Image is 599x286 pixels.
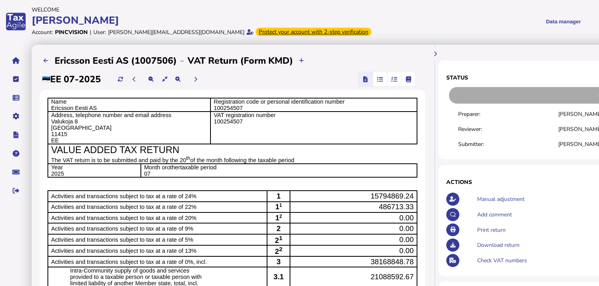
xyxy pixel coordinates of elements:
span: 1 [275,203,279,211]
button: Previous period [128,73,141,86]
span: 1 [275,214,279,222]
p: Year [51,164,138,170]
h2: EE 07-2025 [42,73,101,85]
p: 11415 [51,131,207,137]
button: Check VAT numbers on return. [446,254,459,267]
button: Make the return view larger [171,73,184,86]
p: EE [51,137,207,144]
span: 3 [277,258,281,266]
button: Sign out [8,182,24,199]
span: 2 [275,236,282,244]
p: [GEOGRAPHIC_DATA] [51,125,207,131]
button: Make an adjustment to this return. [446,193,459,206]
button: Manage settings [8,108,24,125]
button: Hide [428,47,442,61]
button: Make the return view smaller [145,73,158,86]
span: 486713.33 [379,203,413,211]
p: 07 [144,170,413,177]
span: 2 [275,247,282,256]
button: Tasks [8,71,24,87]
button: Download return [446,239,459,252]
div: Pincvision [55,28,88,36]
p: 2025 [51,170,138,177]
button: Refresh data for current period [114,73,127,86]
div: Welcome [32,6,391,13]
div: Preparer: [458,110,558,118]
span: 21088592.67 [371,273,414,281]
mat-button-toggle: Ledger [401,72,415,86]
mat-button-toggle: Return view [358,72,373,86]
button: Shows a dropdown of Data manager options [538,12,588,31]
button: Home [8,52,24,69]
button: Reset the return view [158,73,171,86]
span: 2 [277,224,281,233]
p: Address, telephone number and email address [51,112,207,118]
button: Upload transactions [295,54,308,67]
span: 0.00 [399,224,413,233]
sup: 1 [279,203,282,208]
button: Make a comment in the activity log. [446,208,459,221]
mat-button-toggle: Reconcilliation view by document [373,72,387,86]
p: Activities and transactions subject to tax at a rate of 5% [51,237,208,243]
div: From Oct 1, 2025, 2-step verification will be required to login. Set it up now... [256,28,372,36]
sup: 1 [279,235,282,241]
p: Activities and transactions subject to tax at a rate of 9% [51,225,208,232]
button: Open printable view of return. [446,223,459,237]
span: VALUE ADDED TAX RETURN [51,144,179,155]
p: 100254507 [214,118,413,125]
span: 1 [277,192,281,200]
button: Raise a support ticket [8,164,24,180]
p: Valukoja 8 [51,118,207,125]
div: Reviewer: [458,125,558,133]
mat-button-toggle: Reconcilliation view by tax code [387,72,401,86]
span: 3.1 [273,273,284,281]
button: Next period [189,73,202,86]
button: Filing calendar - month view [40,54,53,67]
div: Account: [32,28,53,36]
h2: VAT Return (Form KMD) [188,55,293,67]
p: Activities and transactions subject to tax at a rate of 20% [51,215,208,221]
div: [PERSON_NAME][EMAIL_ADDRESS][DOMAIN_NAME] [108,28,245,36]
div: [PERSON_NAME] [32,13,391,27]
span: 38168848.78 [371,258,414,266]
span: 0.00 [399,214,413,222]
p: Activities and transactions subject to tax at a rate of 22% [51,204,208,210]
div: User: [93,28,106,36]
div: Submitter: [458,140,558,148]
sup: 2 [279,214,282,219]
img: ee.png [42,76,50,82]
p: Registration code or personal identification number [214,98,413,105]
span: other [167,164,180,170]
h2: Ericsson Eesti AS (1007506) [55,55,177,67]
p: The VAT return is to be submitted and paid by the 20 of the month following the taxable period [51,155,414,163]
div: - [177,54,188,67]
span: 0.00 [399,246,413,255]
button: Help pages [8,145,24,162]
p: Activities and transactions subject to tax at a rate of 13% [51,248,208,254]
p: Activities and transactions subject to tax at a rate of 0%, incl. [51,259,208,265]
i: Email verified [246,29,254,35]
span: 15794869.24 [371,192,414,200]
p: Name [51,98,207,105]
button: Developer hub links [8,127,24,143]
span: Ericsson Eesti AS [51,105,97,111]
sup: 2 [279,246,282,252]
span: 0.00 [399,235,413,244]
p: Activities and transactions subject to tax at a rate of 24% [51,193,208,199]
p: 100254507 [214,105,413,111]
sup: th [186,155,190,161]
div: | [90,28,91,36]
p: VAT registration number [214,112,413,118]
button: Data manager [8,89,24,106]
p: Month or taxable period [144,164,413,170]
